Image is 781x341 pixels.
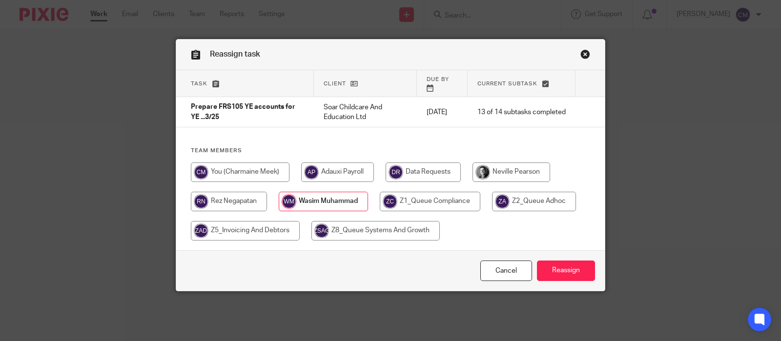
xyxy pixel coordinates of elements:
span: Due by [427,77,449,82]
span: Current subtask [477,81,537,86]
span: Prepare FRS105 YE accounts for YE ...3/25 [191,104,295,121]
h4: Team members [191,147,590,155]
p: Soar Childcare And Education Ltd [324,102,407,122]
a: Close this dialog window [480,261,532,281]
p: [DATE] [427,107,458,117]
span: Reassign task [210,50,260,58]
td: 13 of 14 subtasks completed [468,97,575,127]
span: Client [324,81,346,86]
a: Close this dialog window [580,49,590,62]
input: Reassign [537,261,595,281]
span: Task [191,81,207,86]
